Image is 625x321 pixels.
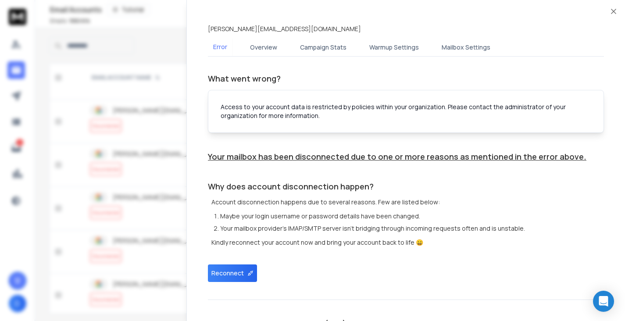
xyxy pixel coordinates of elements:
[208,25,361,33] p: [PERSON_NAME][EMAIL_ADDRESS][DOMAIN_NAME]
[208,150,604,163] h1: Your mailbox has been disconnected due to one or more reasons as mentioned in the error above.
[211,238,604,247] p: Kindly reconnect your account now and bring your account back to life 😄
[208,37,232,57] button: Error
[593,291,614,312] div: Open Intercom Messenger
[436,38,496,57] button: Mailbox Settings
[208,72,604,85] h1: What went wrong?
[220,212,604,221] li: Maybe your login username or password details have been changed.
[295,38,352,57] button: Campaign Stats
[221,103,591,120] p: Access to your account data is restricted by policies within your organization. Please contact th...
[220,224,604,233] li: Your mailbox provider's IMAP/SMTP server isn't bridging through incoming requests often and is un...
[208,180,604,193] h1: Why does account disconnection happen?
[245,38,282,57] button: Overview
[208,264,257,282] button: Reconnect
[211,198,604,207] p: Account disconnection happens due to several reasons. Few are listed below:
[364,38,424,57] button: Warmup Settings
